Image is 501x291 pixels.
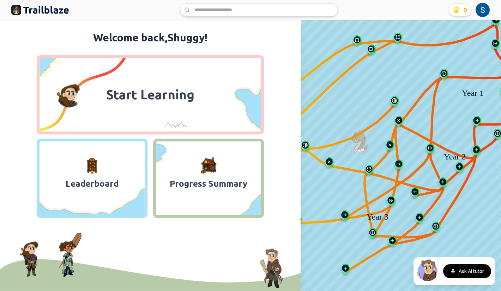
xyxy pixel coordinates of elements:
img: Number Line Reasoning for Two-digit Numbers [424,144,436,156]
img: Columnar Addition and Subtraction [387,236,398,249]
img: Progress hut icon [200,157,217,174]
button: Ask AI tutor [443,264,491,278]
img: Number Line Reasoning with Three-digit Numbers [339,210,350,223]
img: Describing Properties of Shapes [366,45,377,57]
img: Addition and Subtraction Crossing Ten [471,145,482,158]
span: Leaderboard [63,177,121,191]
img: Subtraction as Difference Calculation [454,162,465,175]
img: Decomposing Three-digit Numbers [385,196,397,209]
div: Year 3 [360,210,395,221]
img: Finding Unit Fractions of Quantities [300,141,311,153]
img: Introduction to Multiplication Concepts [393,116,404,129]
img: Multiplication and Division Problem Structures [384,140,396,153]
h1: Welcome back, Shuggy ! [8,31,292,44]
button: boy avatarStart Learning [37,55,264,134]
span: Start Learning [102,86,199,103]
img: Counting by Multiples: 2s, 5s, and 10s [438,69,449,82]
img: North character [253,249,289,288]
img: Identifying and Describing 2D and 3D Shapes [392,33,403,46]
img: Calculating Complements to 100 [409,187,421,200]
img: Leaderboard icon [84,157,101,174]
img: Scaling Number Facts by 10 [367,228,378,241]
span: Progress Summary [156,177,261,191]
img: Understanding Additive Relationships [340,264,351,277]
a: boy avatarStart Learning [8,55,292,134]
img: Multiplication and Division Fact Fluency [363,165,375,177]
img: Creating New Shapes from Known Shapes [351,35,363,48]
img: boy avatar [56,82,82,107]
div: Year 1 [455,87,490,99]
span: 0 [463,5,467,15]
img: Comprehensive Two-digit Number Calculations [414,213,425,226]
img: Navigating the Number Line to 20 [490,39,501,52]
img: ACg8ocIjTQsrPCk1BYR15KH9_Ry1yPp0Z5Xv91DRL86k8IPLpWv0sg=s96-c [476,3,490,17]
div: Year 1 [455,87,490,97]
img: Female explorer [52,233,88,277]
img: Solving Contextual Math Problems [324,157,335,170]
div: Year 2 [437,150,472,163]
button: Progress hut iconProgress Summary [153,139,264,218]
img: Adjusting Two-digit Numbers by Ones or Tens [437,177,448,190]
div: Year 3 [360,210,395,223]
img: Writing and Interpreting Fractions [389,96,400,109]
img: Understanding Base Ten Relationships [393,159,404,172]
img: Place Value in Two-digit Numbers [471,116,482,129]
div: Year 2 [437,150,472,161]
button: Leaderboard iconLeaderboard [37,139,147,218]
img: Trailblaze Education Logo [11,4,69,16]
img: Secure Fluency in Addition and Subtraction Crossing Ten [430,222,441,234]
img: Male explorer [11,241,47,277]
img: North [416,258,439,281]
